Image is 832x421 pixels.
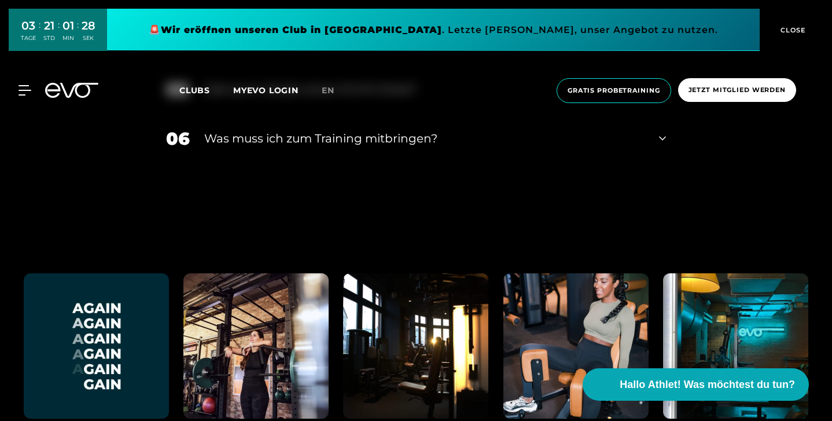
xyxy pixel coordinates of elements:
button: Hallo Athlet! Was möchtest du tun? [583,368,809,401]
span: Clubs [179,85,210,96]
span: en [322,85,334,96]
a: Jetzt Mitglied werden [675,78,800,103]
img: evofitness instagram [183,273,329,419]
span: Gratis Probetraining [568,86,660,96]
img: evofitness instagram [343,273,488,419]
div: Was muss ich zum Training mitbringen? [204,130,645,147]
div: MIN [62,34,74,42]
a: Gratis Probetraining [553,78,675,103]
span: Hallo Athlet! Was möchtest du tun? [620,377,795,393]
a: Clubs [179,85,233,96]
img: evofitness instagram [24,273,169,419]
div: 03 [21,17,36,34]
div: TAGE [21,34,36,42]
div: : [58,19,60,49]
div: SEK [82,34,95,42]
div: STD [43,34,55,42]
span: CLOSE [778,25,806,35]
div: 21 [43,17,55,34]
button: CLOSE [760,9,823,51]
div: : [39,19,41,49]
div: 06 [166,126,190,152]
div: 28 [82,17,95,34]
img: evofitness instagram [663,273,808,419]
div: : [77,19,79,49]
a: MYEVO LOGIN [233,85,299,96]
div: 01 [62,17,74,34]
a: en [322,84,348,97]
img: evofitness instagram [503,273,649,419]
span: Jetzt Mitglied werden [689,85,786,95]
